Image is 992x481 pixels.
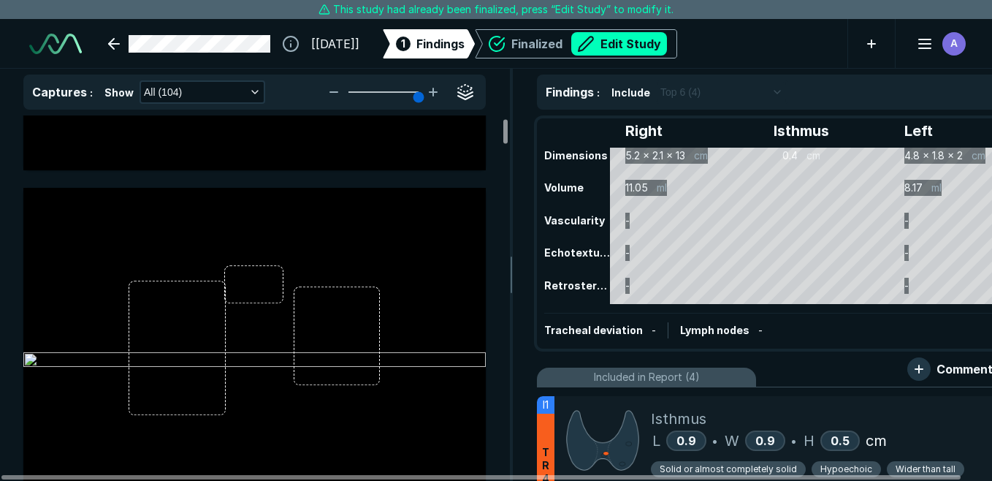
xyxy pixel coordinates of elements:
[333,1,674,18] span: This study had already been finalized, press “Edit Study” to modify it.
[651,408,706,430] span: Isthmus
[543,397,549,413] span: I1
[32,85,87,99] span: Captures
[544,324,643,336] span: Tracheal deviation
[29,34,82,54] img: See-Mode Logo
[401,36,405,51] span: 1
[511,32,667,56] div: Finalized
[475,29,677,58] div: FinalizedEdit Study
[896,463,955,476] span: Wider than tall
[676,433,696,448] span: 0.9
[566,408,639,473] img: 61BTGwAAAAZJREFUAwCK12rJwernvQAAAABJRU5ErkJggg==
[866,430,887,452] span: cm
[611,85,650,100] span: Include
[652,430,660,452] span: L
[804,430,814,452] span: H
[383,29,475,58] div: 1Findings
[594,369,700,385] span: Included in Report (4)
[831,433,850,448] span: 0.5
[950,36,958,51] span: A
[791,432,796,450] span: •
[144,84,182,100] span: All (104)
[660,463,797,476] span: Solid or almost completely solid
[416,35,465,53] span: Findings
[755,433,775,448] span: 0.9
[680,324,749,336] span: Lymph nodes
[907,29,969,58] button: avatar-name
[23,352,486,370] img: 3e64b5e5-6c2e-482f-baef-300e1a0b75f9
[90,86,93,99] span: :
[311,35,359,53] span: [[DATE]]
[758,324,763,336] span: -
[652,324,656,336] span: -
[23,28,88,60] a: See-Mode Logo
[820,463,872,476] span: Hypoechoic
[712,432,717,450] span: •
[546,85,594,99] span: Findings
[597,86,600,99] span: :
[660,84,701,100] span: Top 6 (4)
[725,430,739,452] span: W
[942,32,966,56] div: avatar-name
[571,32,667,56] button: Edit Study
[104,85,134,100] span: Show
